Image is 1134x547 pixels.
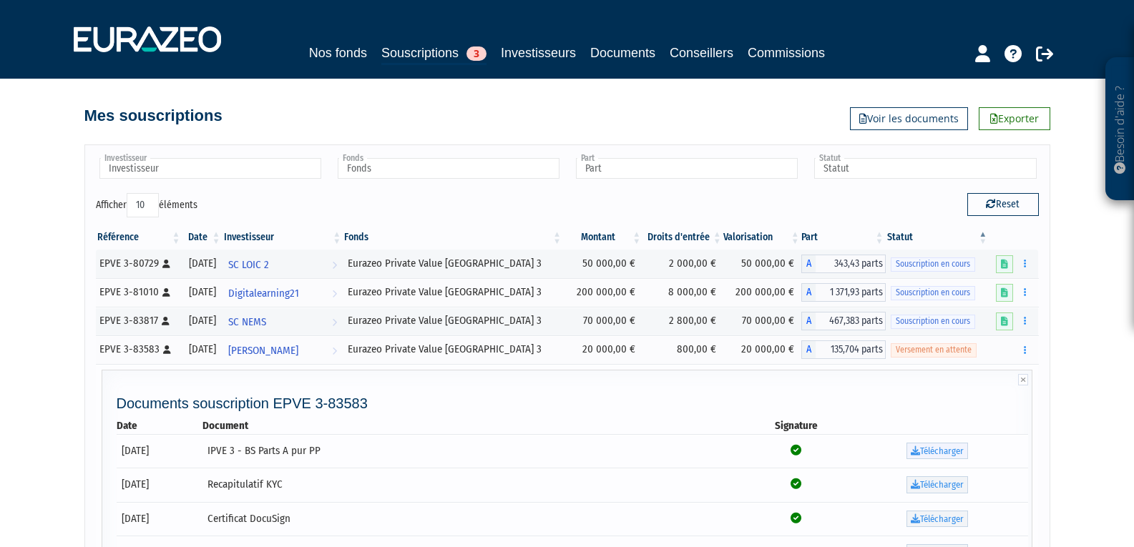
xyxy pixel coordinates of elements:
div: [DATE] [187,285,217,300]
td: 8 000,00 € [642,278,723,307]
i: [Français] Personne physique [163,345,171,354]
i: [Français] Personne physique [162,288,170,297]
span: 1 371,93 parts [816,283,886,302]
i: Voir l'investisseur [332,309,337,335]
i: Voir l'investisseur [332,337,337,364]
th: Signature [746,418,846,433]
td: 50 000,00 € [723,250,801,278]
span: Digitalearning21 [228,280,299,307]
div: A - Eurazeo Private Value Europe 3 [801,255,886,273]
h4: Mes souscriptions [84,107,223,124]
span: Souscription en cours [891,257,975,271]
span: 3 [466,46,487,61]
h4: Documents souscription EPVE 3-83583 [117,395,1029,411]
i: Voir l'investisseur [332,252,337,278]
a: Conseillers [670,43,733,63]
div: A - Eurazeo Private Value Europe 3 [801,312,886,330]
td: 50 000,00 € [563,250,642,278]
td: 2 000,00 € [642,250,723,278]
th: Référence : activer pour trier la colonne par ordre croissant [96,225,182,250]
td: [DATE] [117,502,203,536]
div: Eurazeo Private Value [GEOGRAPHIC_DATA] 3 [348,342,558,357]
td: IPVE 3 - BS Parts A pur PP [202,434,746,468]
div: EPVE 3-83583 [99,342,177,357]
td: 70 000,00 € [723,307,801,335]
th: Date: activer pour trier la colonne par ordre croissant [182,225,223,250]
td: 800,00 € [642,335,723,364]
a: Télécharger [906,443,968,460]
i: [Français] Personne physique [162,260,170,268]
td: 70 000,00 € [563,307,642,335]
span: 343,43 parts [816,255,886,273]
p: Besoin d'aide ? [1112,65,1128,194]
span: 467,383 parts [816,312,886,330]
label: Afficher éléments [96,193,197,217]
span: [PERSON_NAME] [228,337,298,364]
th: Fonds: activer pour trier la colonne par ordre croissant [343,225,563,250]
img: 1732889491-logotype_eurazeo_blanc_rvb.png [74,26,221,52]
div: EPVE 3-83817 [99,313,177,328]
a: Commissions [748,43,825,63]
a: Voir les documents [850,107,968,130]
div: [DATE] [187,342,217,357]
div: Eurazeo Private Value [GEOGRAPHIC_DATA] 3 [348,256,558,271]
a: Souscriptions3 [381,43,487,65]
span: A [801,312,816,330]
button: Reset [967,193,1039,216]
a: Nos fonds [309,43,367,63]
td: 20 000,00 € [723,335,801,364]
td: 200 000,00 € [563,278,642,307]
span: A [801,340,816,359]
a: Investisseurs [501,43,576,63]
span: A [801,283,816,302]
th: Part: activer pour trier la colonne par ordre croissant [801,225,886,250]
td: 200 000,00 € [723,278,801,307]
i: [Français] Personne physique [162,317,170,325]
a: Télécharger [906,511,968,528]
th: Montant: activer pour trier la colonne par ordre croissant [563,225,642,250]
th: Droits d'entrée: activer pour trier la colonne par ordre croissant [642,225,723,250]
span: A [801,255,816,273]
span: Souscription en cours [891,286,975,300]
td: Certificat DocuSign [202,502,746,536]
th: Date [117,418,203,433]
a: Documents [590,43,655,63]
a: Télécharger [906,476,968,493]
td: 2 800,00 € [642,307,723,335]
i: Voir l'investisseur [332,280,337,307]
td: Recapitulatif KYC [202,468,746,502]
div: EPVE 3-80729 [99,256,177,271]
span: 135,704 parts [816,340,886,359]
a: [PERSON_NAME] [223,335,343,364]
th: Investisseur: activer pour trier la colonne par ordre croissant [223,225,343,250]
a: Exporter [979,107,1050,130]
div: A - Eurazeo Private Value Europe 3 [801,283,886,302]
div: [DATE] [187,256,217,271]
span: SC NEMS [228,309,266,335]
div: [DATE] [187,313,217,328]
a: SC LOIC 2 [223,250,343,278]
div: A - Eurazeo Private Value Europe 3 [801,340,886,359]
td: [DATE] [117,468,203,502]
select: Afficheréléments [127,193,159,217]
span: Versement en attente [891,343,977,357]
th: Statut : activer pour trier la colonne par ordre d&eacute;croissant [886,225,989,250]
td: 20 000,00 € [563,335,642,364]
td: [DATE] [117,434,203,468]
a: Digitalearning21 [223,278,343,307]
div: EPVE 3-81010 [99,285,177,300]
a: SC NEMS [223,307,343,335]
div: Eurazeo Private Value [GEOGRAPHIC_DATA] 3 [348,313,558,328]
th: Document [202,418,746,433]
span: SC LOIC 2 [228,252,269,278]
span: Souscription en cours [891,315,975,328]
th: Valorisation: activer pour trier la colonne par ordre croissant [723,225,801,250]
div: Eurazeo Private Value [GEOGRAPHIC_DATA] 3 [348,285,558,300]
